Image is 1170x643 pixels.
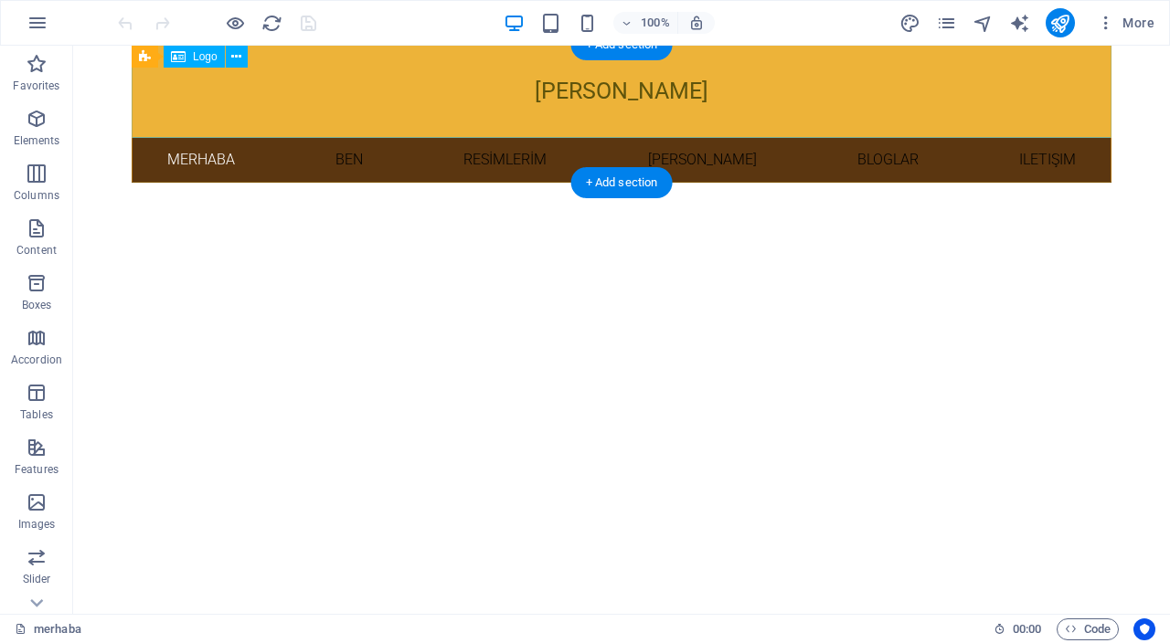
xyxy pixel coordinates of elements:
[1026,622,1028,636] span: :
[13,79,59,93] p: Favorites
[22,298,52,312] p: Boxes
[973,12,994,34] button: navigator
[1009,13,1030,34] i: AI Writer
[899,12,921,34] button: design
[23,572,51,586] p: Slider
[1090,8,1162,37] button: More
[14,188,59,203] p: Columns
[1013,618,1041,640] span: 00 00
[261,13,282,34] i: Reload page
[613,12,678,34] button: 100%
[571,167,673,198] div: + Add section
[1046,8,1075,37] button: publish
[15,462,58,477] p: Features
[936,12,958,34] button: pages
[899,13,920,34] i: Design (Ctrl+Alt+Y)
[1097,14,1154,32] span: More
[16,243,57,258] p: Content
[224,12,246,34] button: Click here to leave preview mode and continue editing
[1065,618,1111,640] span: Code
[1009,12,1031,34] button: text_generator
[1049,13,1070,34] i: Publish
[641,12,670,34] h6: 100%
[18,517,56,532] p: Images
[1057,618,1119,640] button: Code
[20,407,53,422] p: Tables
[261,12,282,34] button: reload
[688,15,705,31] i: On resize automatically adjust zoom level to fit chosen device.
[994,618,1042,640] h6: Session time
[15,618,81,640] a: Click to cancel selection. Double-click to open Pages
[936,13,957,34] i: Pages (Ctrl+Alt+S)
[1133,618,1155,640] button: Usercentrics
[973,13,994,34] i: Navigator
[14,133,60,148] p: Elements
[11,353,62,367] p: Accordion
[193,51,218,62] span: Logo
